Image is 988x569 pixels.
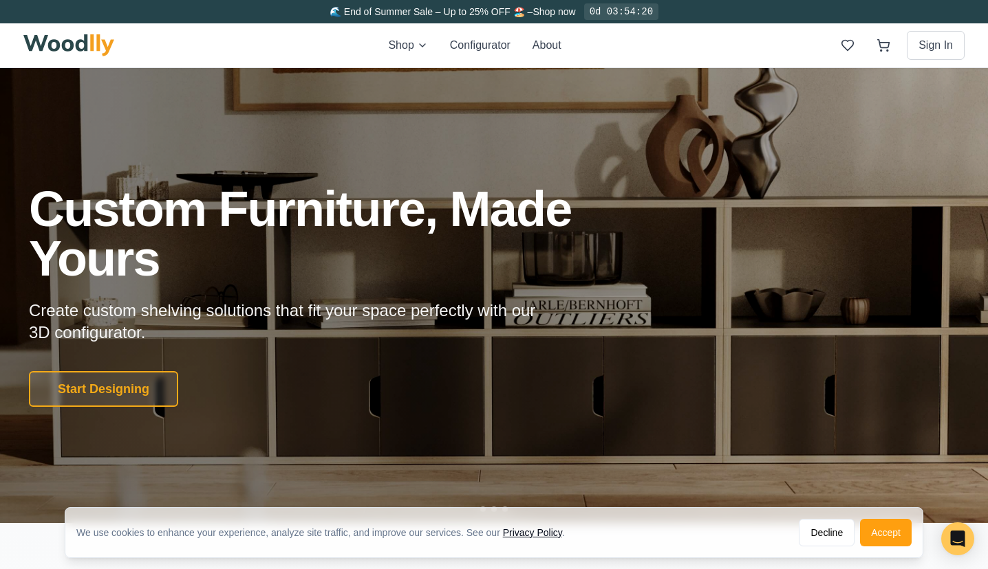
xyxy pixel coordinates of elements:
div: We use cookies to enhance your experience, analyze site traffic, and improve our services. See our . [76,526,576,539]
div: Open Intercom Messenger [941,522,974,555]
a: Shop now [533,6,575,17]
button: About [533,37,561,54]
img: Woodlly [23,34,114,56]
button: Start Designing [29,371,178,407]
div: 0d 03:54:20 [584,3,658,20]
a: Privacy Policy [503,527,562,538]
h1: Custom Furniture, Made Yours [29,184,645,283]
p: Create custom shelving solutions that fit your space perfectly with our 3D configurator. [29,300,557,344]
button: Shop [388,37,427,54]
span: 🌊 End of Summer Sale – Up to 25% OFF 🏖️ – [330,6,533,17]
button: Configurator [450,37,511,54]
button: Accept [860,519,912,546]
button: Decline [799,519,855,546]
button: Sign In [907,31,965,60]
